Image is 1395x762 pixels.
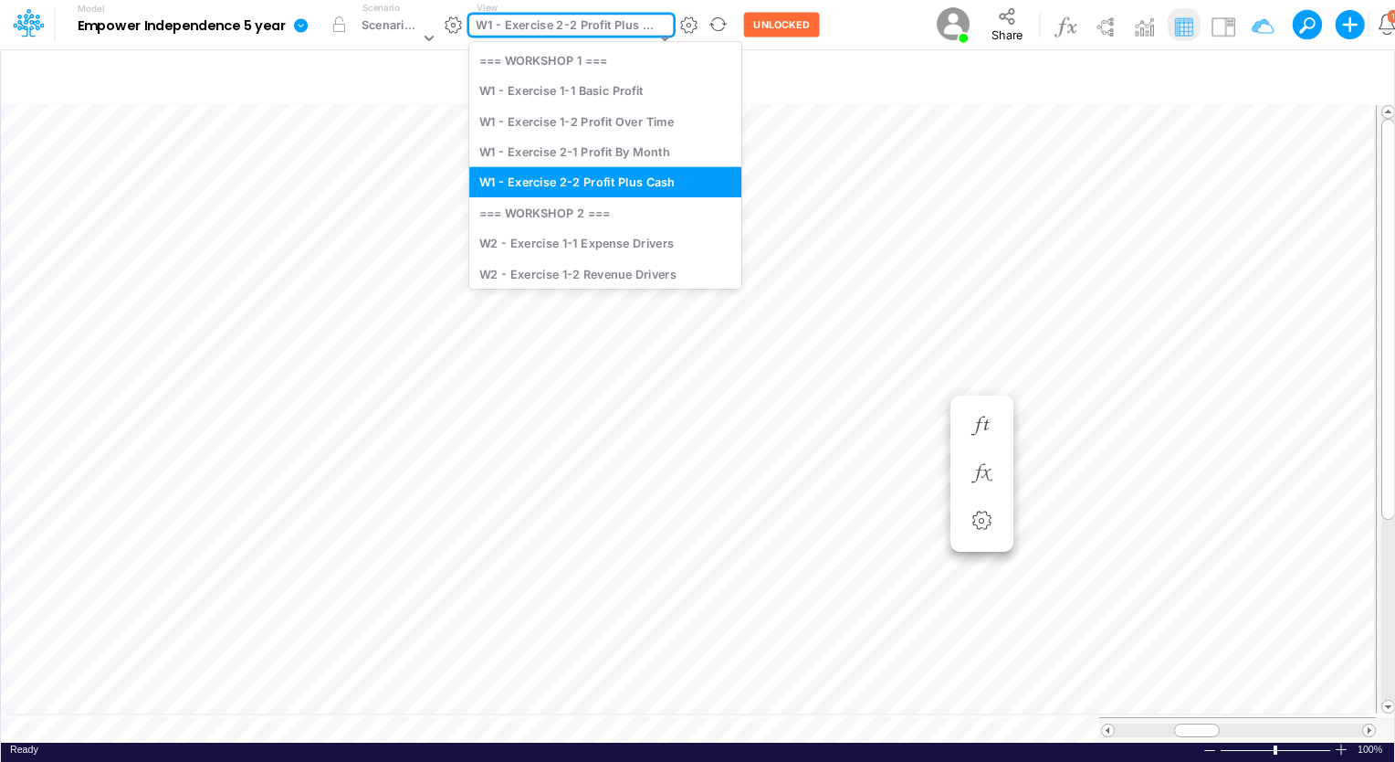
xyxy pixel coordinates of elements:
b: Empower Independence 5 year [78,18,287,35]
p: How can we help? [37,192,329,223]
label: Scenario [362,1,400,15]
p: • [88,359,95,378]
div: 2.3 Changing Inputs & Outputs [37,506,306,525]
div: Zoom [1274,746,1277,755]
div: === WORKSHOP 1 === [469,45,741,75]
span: Ready [10,744,38,755]
span: Help [214,616,243,629]
button: Search for help [26,455,339,492]
span: Search for help [37,464,148,483]
div: W1 - Exercise 1-1 Basic Profit [469,76,741,106]
span: Messages [106,616,169,629]
div: Links [37,540,306,559]
div: Send us a messageWe will reply as soon as we can [18,246,347,315]
div: Zoom In [1334,743,1348,757]
span: Share [991,27,1023,41]
div: 2.3 Changing Inputs & Outputs [26,499,339,533]
div: === WORKSHOP 2 === [469,197,741,228]
button: Tasks [274,570,365,643]
div: Links [26,533,339,566]
div: Scenario 1 [362,16,419,37]
div: Getting Started [37,340,150,359]
div: Create your first model [111,404,259,422]
div: We will reply as soon as we can [37,280,305,300]
div: 1 unread items [1391,12,1395,20]
div: W1 - Exercise 2-2 Profit Plus Cash [476,16,655,37]
span: Home [25,616,66,629]
span: First step : [37,406,111,420]
div: W2 - Exercise 1-2 Revenue Drivers [469,259,741,289]
div: Zoom level [1358,743,1385,757]
div: In Ready mode [10,743,38,757]
div: W1 - Exercise 2-2 Profit Plus Cash [469,167,741,197]
p: 2 steps [37,359,84,378]
div: W2 - Exercise 1-1 Expense Drivers [469,228,741,259]
label: Model [78,4,105,15]
div: Close [314,29,347,62]
button: Help [183,570,274,643]
div: W1 - Exercise 2-1 Profit By Month [469,136,741,166]
button: Messages [91,570,183,643]
div: Send us a message [37,261,305,280]
img: User Image Icon [933,4,974,45]
label: View [477,1,498,15]
div: Zoom [1220,743,1334,757]
button: UNLOCKED [744,13,820,37]
img: logo [37,35,141,64]
p: Hi [PERSON_NAME] 👋 [37,130,329,192]
input: Type a title here [16,58,997,95]
span: Tasks [302,616,337,629]
img: Profile image for Carissa [265,29,301,66]
button: Share [978,2,1037,48]
div: Zoom Out [1202,744,1217,757]
span: 100% [1358,743,1385,757]
p: About 3 minutes [99,359,205,378]
div: W1 - Exercise 1-2 Profit Over Time [469,106,741,136]
div: Getting Started2 steps•About 3 minutesFirst step:Create your first model [18,324,347,438]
